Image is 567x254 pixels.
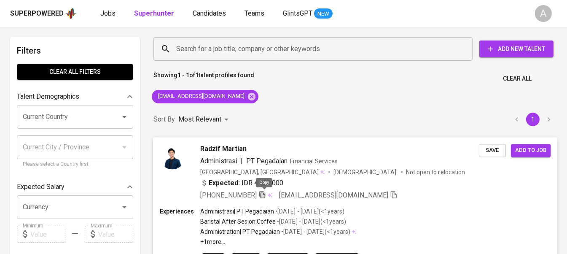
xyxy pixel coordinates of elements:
b: Superhunter [134,9,174,17]
div: A [535,5,552,22]
button: Add to job [511,144,551,157]
a: Jobs [100,8,117,19]
a: Candidates [193,8,228,19]
button: Add New Talent [479,41,554,57]
p: Please select a Country first [23,160,127,169]
button: Clear All filters [17,64,133,80]
p: Not open to relocation [406,168,465,176]
button: Open [118,201,130,213]
span: NEW [314,10,333,18]
p: Expected Salary [17,182,64,192]
nav: pagination navigation [509,113,557,126]
p: Barista | After Sesion Coffee [200,217,276,226]
div: [EMAIL_ADDRESS][DOMAIN_NAME] [152,90,258,103]
div: Talent Demographics [17,88,133,105]
p: • [DATE] - [DATE] ( <1 years ) [280,227,350,236]
span: PT Pegadaian [246,157,288,165]
p: Sort By [153,114,175,124]
span: [EMAIL_ADDRESS][DOMAIN_NAME] [279,191,388,199]
p: • [DATE] - [DATE] ( <1 years ) [276,217,346,226]
span: Candidates [193,9,226,17]
span: Clear All [503,73,532,84]
p: Showing of talent profiles found [153,71,254,86]
a: Superpoweredapp logo [10,7,77,20]
p: Talent Demographics [17,92,79,102]
button: Save [479,144,506,157]
span: Save [483,146,502,155]
b: 1 [195,72,199,78]
p: Most Relevant [178,114,221,124]
input: Value [98,226,133,243]
span: [PHONE_NUMBER] [200,191,257,199]
a: Superhunter [134,8,176,19]
button: page 1 [526,113,540,126]
p: Experiences [160,207,200,215]
div: Superpowered [10,9,64,19]
div: Expected Salary [17,178,133,195]
input: Value [30,226,65,243]
span: Add to job [515,146,546,155]
a: GlintsGPT NEW [283,8,333,19]
div: [GEOGRAPHIC_DATA], [GEOGRAPHIC_DATA] [200,168,325,176]
p: Administrasi | PT Pegadaian [200,207,274,215]
button: Clear All [500,71,535,86]
div: Most Relevant [178,112,231,127]
p: Administration | PT Pegadaian [200,227,280,236]
p: • [DATE] - [DATE] ( <1 years ) [274,207,344,215]
h6: Filters [17,44,133,57]
span: Jobs [100,9,116,17]
div: IDR 4.000.000 [200,178,284,188]
span: Teams [245,9,264,17]
p: +1 more ... [200,238,357,246]
img: 48bb7c87152fcbb5957a79bc45fec324.jpg [160,144,185,169]
span: Add New Talent [486,44,547,54]
span: Financial Services [290,157,338,164]
button: Open [118,111,130,123]
span: Clear All filters [24,67,126,77]
b: Expected: [209,178,240,188]
a: Teams [245,8,266,19]
b: 1 - 1 [177,72,189,78]
span: Radzif Martian [200,144,247,154]
span: [EMAIL_ADDRESS][DOMAIN_NAME] [152,92,250,100]
span: | [241,156,243,166]
img: app logo [65,7,77,20]
span: GlintsGPT [283,9,312,17]
span: [DEMOGRAPHIC_DATA] [333,168,398,176]
span: Administrasi [200,157,237,165]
